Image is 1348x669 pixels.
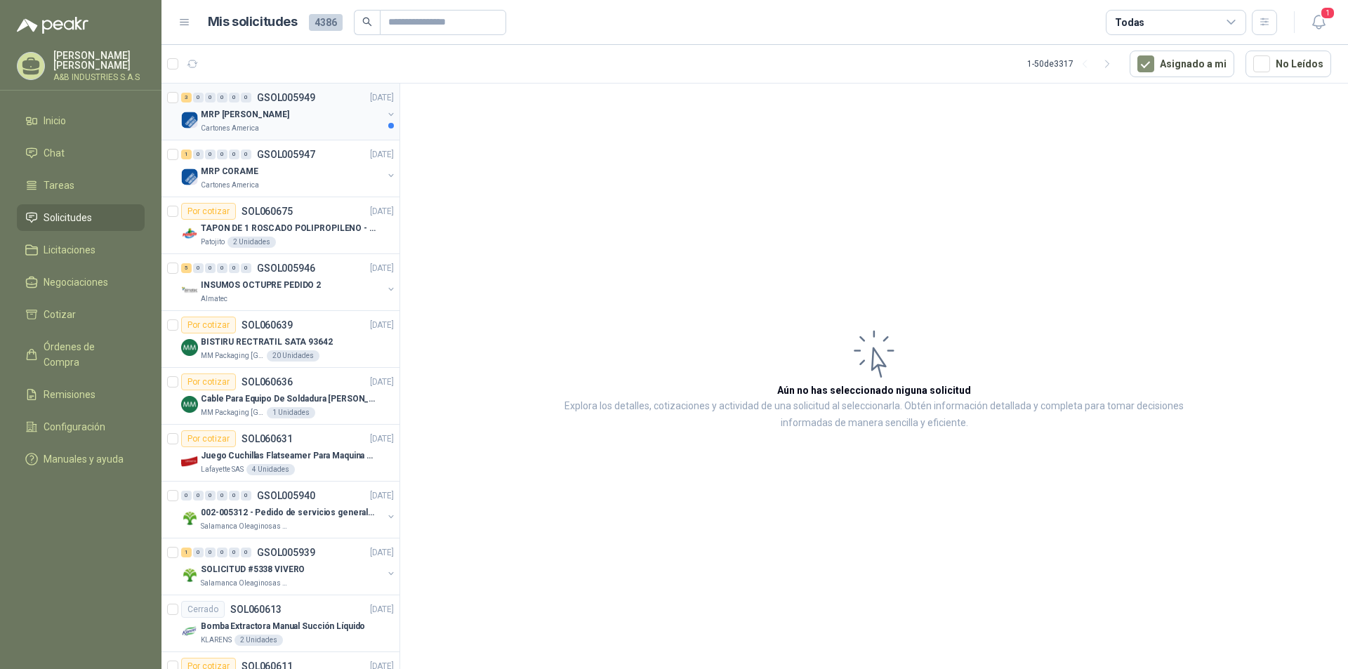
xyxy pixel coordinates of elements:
[44,113,66,128] span: Inicio
[242,206,293,216] p: SOL060675
[53,51,145,70] p: [PERSON_NAME] [PERSON_NAME]
[44,178,74,193] span: Tareas
[201,336,333,349] p: BISTIRU RECTRATIL SATA 93642
[181,510,198,526] img: Company Logo
[370,376,394,389] p: [DATE]
[17,333,145,376] a: Órdenes de Compra
[181,146,397,191] a: 1 0 0 0 0 0 GSOL005947[DATE] Company LogoMRP CORAMECartones America
[201,108,289,121] p: MRP [PERSON_NAME]
[201,165,258,178] p: MRP CORAME
[17,381,145,408] a: Remisiones
[201,123,259,134] p: Cartones America
[201,620,365,633] p: Bomba Extractora Manual Succión Líquido
[53,73,145,81] p: A&B INDUSTRIES S.A.S
[17,269,145,296] a: Negociaciones
[201,464,244,475] p: Lafayette SAS
[208,12,298,32] h1: Mis solicitudes
[777,383,971,398] h3: Aún no has seleccionado niguna solicitud
[161,368,399,425] a: Por cotizarSOL060636[DATE] Company LogoCable Para Equipo De Soldadura [PERSON_NAME]MM Packaging [...
[370,546,394,559] p: [DATE]
[229,548,239,557] div: 0
[370,489,394,503] p: [DATE]
[205,93,216,102] div: 0
[201,180,259,191] p: Cartones America
[181,150,192,159] div: 1
[362,17,372,27] span: search
[44,145,65,161] span: Chat
[1130,51,1234,77] button: Asignado a mi
[541,398,1208,432] p: Explora los detalles, cotizaciones y actividad de una solicitud al seleccionarla. Obtén informaci...
[205,150,216,159] div: 0
[161,425,399,482] a: Por cotizarSOL060631[DATE] Company LogoJuego Cuchillas Flatseamer Para Maquina de CoserLafayette ...
[44,274,108,290] span: Negociaciones
[309,14,343,31] span: 4386
[241,93,251,102] div: 0
[17,17,88,34] img: Logo peakr
[205,491,216,501] div: 0
[217,150,227,159] div: 0
[370,205,394,218] p: [DATE]
[201,279,321,292] p: INSUMOS OCTUPRE PEDIDO 2
[181,396,198,413] img: Company Logo
[217,548,227,557] div: 0
[181,203,236,220] div: Por cotizar
[193,93,204,102] div: 0
[201,237,225,248] p: Patojito
[234,635,283,646] div: 2 Unidades
[193,491,204,501] div: 0
[193,263,204,273] div: 0
[1245,51,1331,77] button: No Leídos
[17,172,145,199] a: Tareas
[181,112,198,128] img: Company Logo
[201,392,376,406] p: Cable Para Equipo De Soldadura [PERSON_NAME]
[205,548,216,557] div: 0
[201,293,227,305] p: Almatec
[370,148,394,161] p: [DATE]
[181,168,198,185] img: Company Logo
[17,446,145,472] a: Manuales y ayuda
[242,434,293,444] p: SOL060631
[257,150,315,159] p: GSOL005947
[201,635,232,646] p: KLARENS
[246,464,295,475] div: 4 Unidades
[201,578,289,589] p: Salamanca Oleaginosas SAS
[181,601,225,618] div: Cerrado
[241,491,251,501] div: 0
[181,430,236,447] div: Por cotizar
[181,282,198,299] img: Company Logo
[229,491,239,501] div: 0
[241,263,251,273] div: 0
[267,407,315,418] div: 1 Unidades
[241,150,251,159] div: 0
[227,237,276,248] div: 2 Unidades
[181,487,397,532] a: 0 0 0 0 0 0 GSOL005940[DATE] Company Logo002-005312 - Pedido de servicios generales CASA ROSalama...
[1027,53,1118,75] div: 1 - 50 de 3317
[161,197,399,254] a: Por cotizarSOL060675[DATE] Company LogoTAPON DE 1 ROSCADO POLIPROPILENO - HEMBRA NPTPatojito2 Uni...
[181,317,236,333] div: Por cotizar
[161,595,399,652] a: CerradoSOL060613[DATE] Company LogoBomba Extractora Manual Succión LíquidoKLARENS2 Unidades
[181,373,236,390] div: Por cotizar
[201,449,376,463] p: Juego Cuchillas Flatseamer Para Maquina de Coser
[1115,15,1144,30] div: Todas
[181,491,192,501] div: 0
[17,237,145,263] a: Licitaciones
[241,548,251,557] div: 0
[257,548,315,557] p: GSOL005939
[205,263,216,273] div: 0
[370,319,394,332] p: [DATE]
[201,506,376,519] p: 002-005312 - Pedido de servicios generales CASA RO
[181,453,198,470] img: Company Logo
[267,350,319,362] div: 20 Unidades
[257,263,315,273] p: GSOL005946
[201,407,264,418] p: MM Packaging [GEOGRAPHIC_DATA]
[229,263,239,273] div: 0
[44,307,76,322] span: Cotizar
[257,93,315,102] p: GSOL005949
[201,350,264,362] p: MM Packaging [GEOGRAPHIC_DATA]
[1306,10,1331,35] button: 1
[1320,6,1335,20] span: 1
[44,242,95,258] span: Licitaciones
[201,563,305,576] p: SOLICITUD #5338 VIVERO
[193,150,204,159] div: 0
[17,204,145,231] a: Solicitudes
